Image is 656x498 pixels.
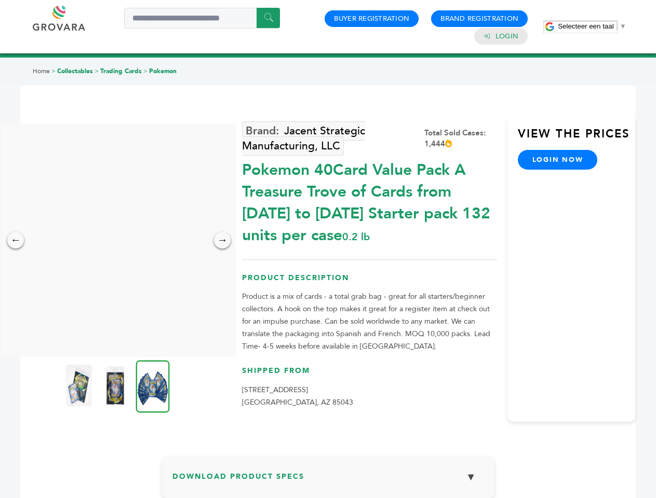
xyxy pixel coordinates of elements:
[102,365,128,406] img: Pokemon 40-Card Value Pack – A Treasure Trove of Cards from 1996 to 2024 - Starter pack! 132 unit...
[558,22,613,30] span: Selecteer een taal
[242,366,497,384] h3: Shipped From
[440,14,518,23] a: Brand Registration
[242,290,497,353] p: Product is a mix of cards - a total grab bag - great for all starters/beginner collectors. A hook...
[7,232,24,248] div: ←
[242,121,365,156] a: Jacent Strategic Manufacturing, LLC
[458,466,484,488] button: ▼
[66,365,92,406] img: Pokemon 40-Card Value Pack – A Treasure Trove of Cards from 1996 to 2024 - Starter pack! 132 unit...
[57,67,93,75] a: Collectables
[149,67,177,75] a: Pokemon
[617,22,617,30] span: ​
[342,230,370,244] span: 0.2 lb
[143,67,148,75] span: >
[242,384,497,409] p: [STREET_ADDRESS] [GEOGRAPHIC_DATA], AZ 85043
[496,32,518,41] a: Login
[51,67,56,75] span: >
[334,14,409,23] a: Buyer Registration
[124,8,280,29] input: Search a product or brand...
[214,232,231,248] div: →
[242,273,497,291] h3: Product Description
[136,360,170,412] img: Pokemon 40-Card Value Pack – A Treasure Trove of Cards from 1996 to 2024 - Starter pack! 132 unit...
[100,67,142,75] a: Trading Cards
[558,22,626,30] a: Selecteer een taal​
[424,128,497,149] div: Total Sold Cases: 1,444
[33,67,50,75] a: Home
[242,154,497,246] div: Pokemon 40Card Value Pack A Treasure Trove of Cards from [DATE] to [DATE] Starter pack 132 units ...
[518,126,635,150] h3: View the Prices
[172,466,484,496] h3: Download Product Specs
[518,150,598,170] a: login now
[95,67,99,75] span: >
[620,22,626,30] span: ▼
